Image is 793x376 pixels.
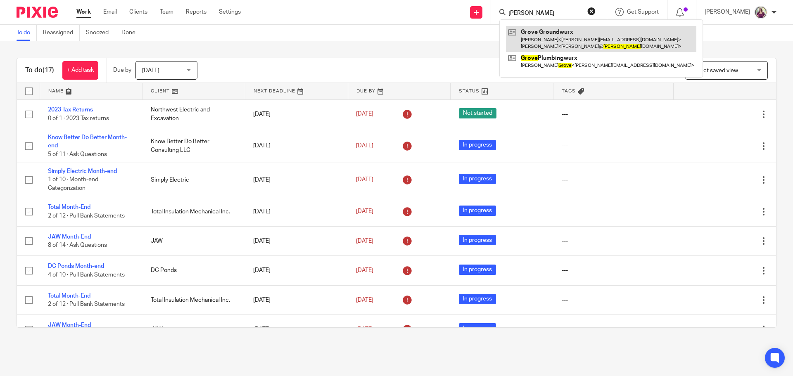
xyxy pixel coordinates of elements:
[245,315,348,344] td: [DATE]
[17,25,37,41] a: To do
[587,7,596,15] button: Clear
[356,297,373,303] span: [DATE]
[48,135,127,149] a: Know Better Do Better Month-end
[356,143,373,149] span: [DATE]
[459,108,496,118] span: Not started
[121,25,142,41] a: Done
[562,296,665,304] div: ---
[142,285,245,315] td: Total Insulation Mechanical Inc.
[17,7,58,18] img: Pixie
[562,176,665,184] div: ---
[76,8,91,16] a: Work
[142,129,245,163] td: Know Better Do Better Consulting LLC
[692,68,738,73] span: Select saved view
[459,323,496,333] span: In progress
[48,213,125,219] span: 2 of 12 · Pull Bank Statements
[562,325,665,333] div: ---
[43,25,80,41] a: Reassigned
[142,227,245,256] td: JAW
[459,294,496,304] span: In progress
[142,99,245,129] td: Northwest Electric and Excavation
[562,89,576,93] span: Tags
[86,25,115,41] a: Snoozed
[113,66,131,74] p: Due by
[245,197,348,226] td: [DATE]
[627,9,659,15] span: Get Support
[459,206,496,216] span: In progress
[48,322,91,328] a: JAW Month-End
[48,263,104,269] a: DC Ponds Month-end
[562,110,665,118] div: ---
[562,266,665,274] div: ---
[48,168,117,174] a: Simply Electric Month-end
[48,301,125,307] span: 2 of 12 · Pull Bank Statements
[48,177,98,192] span: 1 of 10 · Month-end Categorization
[219,8,241,16] a: Settings
[356,238,373,244] span: [DATE]
[25,66,54,75] h1: To do
[48,234,91,240] a: JAW Month-End
[142,315,245,344] td: JAW
[48,151,107,157] span: 5 of 11 · Ask Questions
[142,163,245,197] td: Simply Electric
[48,242,107,248] span: 8 of 14 · Ask Questions
[186,8,207,16] a: Reports
[48,116,109,121] span: 0 of 1 · 2023 Tax returns
[142,256,245,285] td: DC Ponds
[48,272,125,278] span: 4 of 10 · Pull Bank Statements
[508,10,582,17] input: Search
[562,142,665,150] div: ---
[245,227,348,256] td: [DATE]
[459,265,496,275] span: In progress
[103,8,117,16] a: Email
[245,256,348,285] td: [DATE]
[48,204,90,210] a: Total Month-End
[43,67,54,73] span: (17)
[705,8,750,16] p: [PERSON_NAME]
[356,209,373,215] span: [DATE]
[459,174,496,184] span: In progress
[48,293,90,299] a: Total Month-End
[245,285,348,315] td: [DATE]
[356,111,373,117] span: [DATE]
[129,8,147,16] a: Clients
[562,208,665,216] div: ---
[142,68,159,73] span: [DATE]
[245,129,348,163] td: [DATE]
[160,8,173,16] a: Team
[356,177,373,183] span: [DATE]
[459,140,496,150] span: In progress
[356,326,373,332] span: [DATE]
[356,267,373,273] span: [DATE]
[48,107,93,113] a: 2023 Tax Returns
[459,235,496,245] span: In progress
[754,6,767,19] img: Simple%20Professional%20Name%20Introduction%20LinkedIn%20Profile%20Picture.png
[245,163,348,197] td: [DATE]
[245,99,348,129] td: [DATE]
[562,237,665,245] div: ---
[142,197,245,226] td: Total Insulation Mechanical Inc.
[62,61,98,80] a: + Add task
